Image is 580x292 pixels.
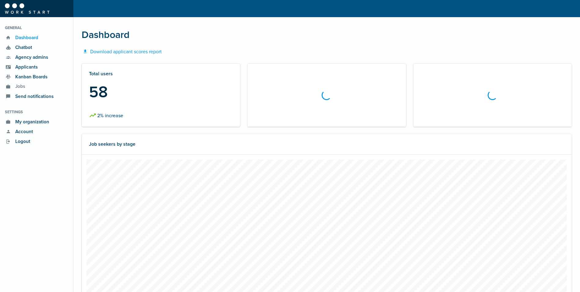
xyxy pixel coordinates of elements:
span: Logout [12,138,30,145]
div: Total users [82,64,240,127]
a: Jobs [5,82,68,92]
a: Send notifications [5,92,68,101]
span: Chatbot [12,44,32,51]
a: Applicants [5,62,68,72]
span: Dashboard [12,34,38,41]
a: Dashboard [5,33,68,43]
a: Account [5,127,68,137]
span: Account [12,128,33,135]
span: Download applicant scores report [90,49,162,55]
a: Agency admins [5,52,68,62]
a: Logout [5,137,68,146]
span: Kanban Boards [12,73,47,80]
span: Agency admins [12,54,48,61]
p: Settings [5,109,68,115]
span: 2% increase [97,112,123,119]
p: General [5,25,68,31]
h3: Job seekers by stage [89,141,135,147]
span: Jobs [12,83,25,90]
span: Send notifications [12,93,54,100]
a: Download applicant scores report [82,49,162,55]
a: Kanban Boards [5,72,68,82]
a: Chatbot [5,43,68,52]
div: 58 [89,81,233,103]
h1: Dashboard [82,29,130,40]
a: My organization [5,117,68,127]
img: WorkStart logo [5,3,50,14]
span: My organization [12,118,49,125]
div: Total users [89,71,233,77]
span: Applicants [12,64,38,71]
